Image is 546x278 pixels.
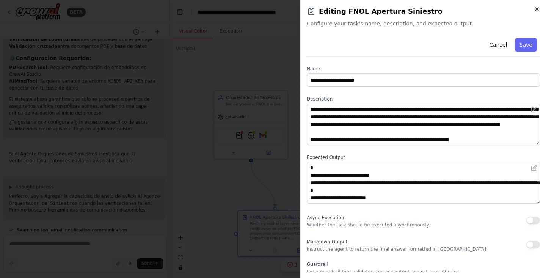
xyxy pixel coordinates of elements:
[515,38,537,52] button: Save
[307,269,540,275] p: Set a guardrail that validates the task output against a set of rules.
[485,38,511,52] button: Cancel
[307,6,540,17] h2: Editing FNOL Apertura Siniestro
[529,105,538,114] button: Open in editor
[529,163,538,173] button: Open in editor
[307,154,540,160] label: Expected Output
[307,96,540,102] label: Description
[307,246,486,252] p: Instruct the agent to return the final answer formatted in [GEOGRAPHIC_DATA]
[307,215,344,220] span: Async Execution
[307,20,540,27] span: Configure your task's name, description, and expected output.
[307,261,540,267] label: Guardrail
[307,239,347,245] span: Markdown Output
[307,66,540,72] label: Name
[307,222,430,228] p: Whether the task should be executed asynchronously.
